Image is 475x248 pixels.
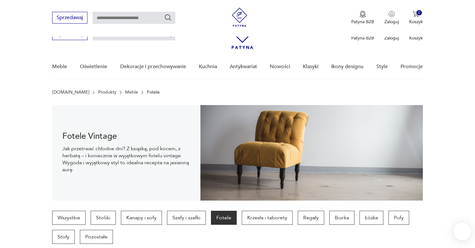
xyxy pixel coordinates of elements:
iframe: Smartsupp widget button [453,223,471,240]
p: Koszyk [409,19,423,25]
a: Krzesła i taborety [242,211,293,225]
a: Style [376,54,388,79]
a: Kuchnia [199,54,217,79]
button: Patyna B2B [351,11,374,25]
p: Patyna B2B [351,35,374,41]
a: Pufy [388,211,409,225]
div: 0 [416,10,422,16]
a: Pozostałe [80,230,113,244]
a: Sprzedawaj [52,16,87,20]
a: Antykwariat [230,54,257,79]
a: Ikony designu [331,54,363,79]
a: Stoły [52,230,75,244]
a: Ikona medaluPatyna B2B [351,11,374,25]
img: Patyna - sklep z meblami i dekoracjami vintage [230,8,249,27]
h1: Fotele Vintage [62,132,190,140]
img: Ikona koszyka [413,11,419,17]
button: Szukaj [164,14,172,21]
p: Koszyk [409,35,423,41]
a: Fotele [211,211,237,225]
button: 0Koszyk [409,11,423,25]
a: Regały [298,211,324,225]
a: Sprzedawaj [52,32,87,37]
a: Produkty [98,90,116,95]
a: Meble [125,90,138,95]
a: Meble [52,54,67,79]
p: Zaloguj [384,35,399,41]
a: Nowości [270,54,290,79]
a: Promocje [401,54,423,79]
a: Biurka [329,211,354,225]
p: Fotele [147,90,160,95]
a: Szafy i szafki [167,211,206,225]
img: Ikonka użytkownika [388,11,395,17]
p: Jak przetrwać chłodne dni? Z książką, pod kocem, z herbatą – i koniecznie w wyjątkowym fotelu vin... [62,145,190,173]
button: Sprzedawaj [52,12,87,24]
img: Ikona medalu [360,11,366,18]
a: Klasyki [303,54,318,79]
a: Stoliki [91,211,116,225]
a: Dekoracje i przechowywanie [120,54,186,79]
a: Kanapy i sofy [121,211,162,225]
p: Patyna B2B [351,19,374,25]
a: Wszystkie [52,211,86,225]
button: Zaloguj [384,11,399,25]
a: [DOMAIN_NAME] [52,90,89,95]
a: Łóżka [360,211,383,225]
img: 9275102764de9360b0b1aa4293741aa9.jpg [200,105,423,201]
a: Oświetlenie [80,54,107,79]
p: Zaloguj [384,19,399,25]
